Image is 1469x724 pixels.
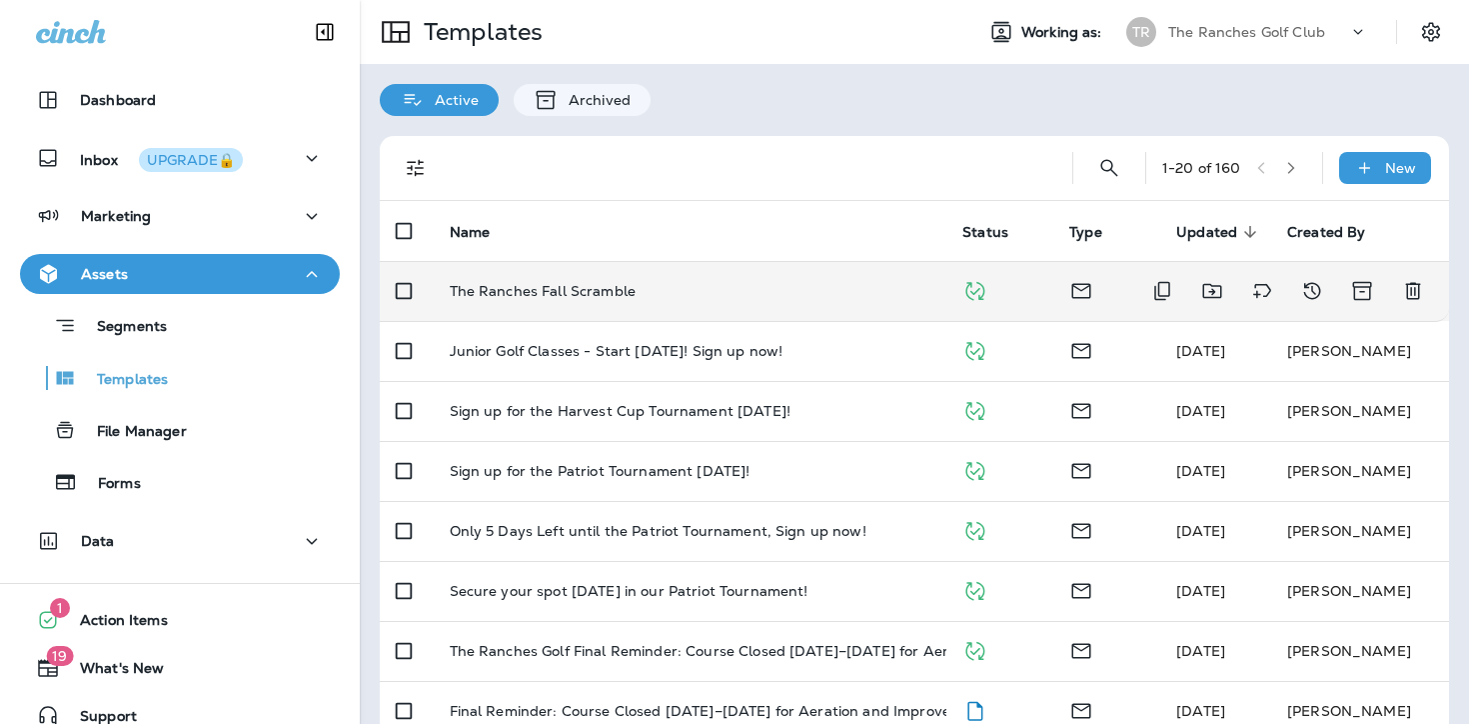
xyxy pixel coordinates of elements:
[1176,223,1263,241] span: Updated
[962,400,987,418] span: Published
[20,357,340,399] button: Templates
[1069,460,1093,478] span: Email
[60,612,168,636] span: Action Items
[962,520,987,538] span: Published
[450,643,1119,659] p: The Ranches Golf Final Reminder: Course Closed [DATE]–[DATE] for Aeration and Improvements
[1176,642,1225,660] span: Dante Strom
[450,583,808,599] p: Secure your spot [DATE] in our Patriot Tournament!
[1242,271,1282,311] button: Add tags
[1271,381,1449,441] td: [PERSON_NAME]
[1162,160,1241,176] div: 1 - 20 of 160
[20,80,340,120] button: Dashboard
[1176,522,1225,540] span: Dante Strom
[450,403,790,419] p: Sign up for the Harvest Cup Tournament [DATE]!
[1069,280,1093,298] span: Email
[1142,271,1182,311] button: Duplicate
[1021,24,1106,41] span: Working as:
[416,17,543,47] p: Templates
[20,521,340,561] button: Data
[1069,580,1093,598] span: Email
[20,461,340,503] button: Forms
[1176,582,1225,600] span: Dante Strom
[450,283,637,299] p: The Ranches Fall Scramble
[1271,561,1449,621] td: [PERSON_NAME]
[450,224,491,241] span: Name
[962,223,1034,241] span: Status
[1069,640,1093,658] span: Email
[1271,321,1449,381] td: [PERSON_NAME]
[1089,148,1129,188] button: Search Templates
[450,223,517,241] span: Name
[962,224,1008,241] span: Status
[20,600,340,640] button: 1Action Items
[1176,402,1225,420] span: Dante Strom
[1069,340,1093,358] span: Email
[1292,271,1332,311] button: View Changelog
[77,423,187,442] p: File Manager
[81,208,151,224] p: Marketing
[450,463,750,479] p: Sign up for the Patriot Tournament [DATE]!
[1271,441,1449,501] td: [PERSON_NAME]
[425,92,479,108] p: Active
[139,148,243,172] button: UPGRADE🔒
[1069,400,1093,418] span: Email
[1176,462,1225,480] span: Dante Strom
[77,318,167,338] p: Segments
[20,138,340,178] button: InboxUPGRADE🔒
[78,475,141,494] p: Forms
[1168,24,1325,40] p: The Ranches Golf Club
[20,648,340,688] button: 19What's New
[297,12,353,52] button: Collapse Sidebar
[450,523,866,539] p: Only 5 Days Left until the Patriot Tournament, Sign up now!
[1385,160,1416,176] p: New
[1176,342,1225,360] span: Dante Strom
[20,304,340,347] button: Segments
[962,280,987,298] span: Published
[80,92,156,108] p: Dashboard
[46,646,73,666] span: 19
[1192,271,1232,311] button: Move to folder
[50,598,70,618] span: 1
[962,460,987,478] span: Published
[962,340,987,358] span: Published
[1176,224,1237,241] span: Updated
[450,703,994,719] p: Final Reminder: Course Closed [DATE]–[DATE] for Aeration and Improvements
[1271,501,1449,561] td: [PERSON_NAME]
[962,580,987,598] span: Published
[1126,17,1156,47] div: TR
[1069,520,1093,538] span: Email
[1069,700,1093,718] span: Email
[1176,702,1225,720] span: Dante Strom
[1287,224,1365,241] span: Created By
[147,153,235,167] div: UPGRADE🔒
[60,660,164,684] span: What's New
[396,148,436,188] button: Filters
[80,148,243,169] p: Inbox
[1069,223,1128,241] span: Type
[1271,621,1449,681] td: [PERSON_NAME]
[1342,271,1383,311] button: Archive
[559,92,631,108] p: Archived
[81,533,115,549] p: Data
[20,196,340,236] button: Marketing
[1413,14,1449,50] button: Settings
[1393,271,1433,311] button: Delete
[962,700,987,718] span: Draft
[962,640,987,658] span: Published
[1287,223,1391,241] span: Created By
[20,254,340,294] button: Assets
[450,343,783,359] p: Junior Golf Classes - Start [DATE]! Sign up now!
[1069,224,1102,241] span: Type
[20,409,340,451] button: File Manager
[77,371,168,390] p: Templates
[81,266,128,282] p: Assets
